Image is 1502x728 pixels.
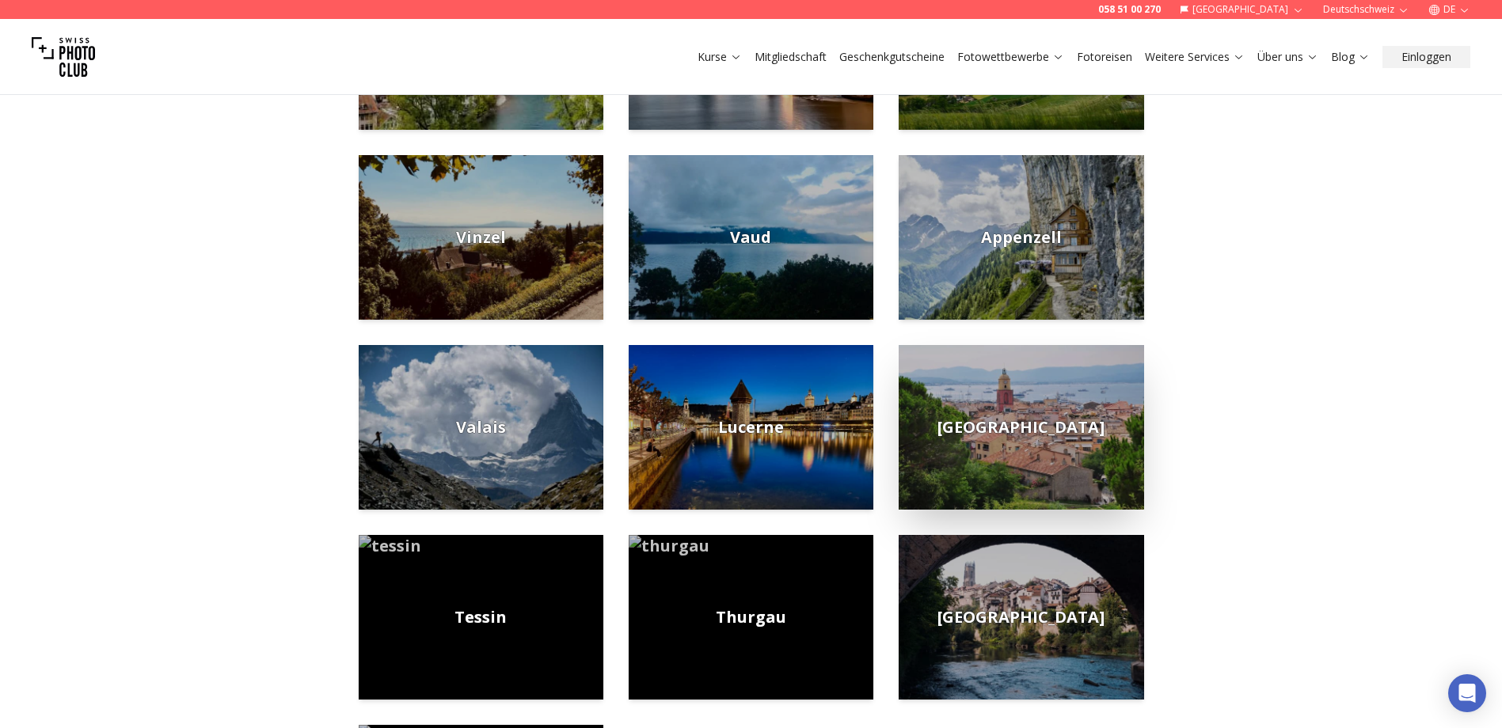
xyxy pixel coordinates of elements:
img: thurgau [629,535,873,700]
img: lucerne [629,345,873,510]
span: [GEOGRAPHIC_DATA] [937,416,1105,438]
button: Fotoreisen [1070,46,1139,68]
img: vaud [629,155,873,320]
span: Vinzel [456,226,506,248]
span: Appenzell [981,226,1062,248]
a: [GEOGRAPHIC_DATA] [899,535,1143,700]
a: Fotoreisen [1077,49,1132,65]
span: [GEOGRAPHIC_DATA] [937,606,1105,628]
img: appenzell [899,155,1143,320]
a: Thurgau [629,535,873,700]
button: Weitere Services [1139,46,1251,68]
button: Einloggen [1382,46,1470,68]
a: Blog [1331,49,1370,65]
span: Vaud [730,226,771,248]
img: Swiss photo club [32,25,95,89]
a: Fotowettbewerbe [957,49,1064,65]
span: Valais [456,416,506,438]
a: 058 51 00 270 [1098,3,1161,16]
button: Mitgliedschaft [748,46,833,68]
span: Thurgau [716,606,786,628]
img: fribourg [899,535,1143,700]
button: Blog [1325,46,1376,68]
button: Über uns [1251,46,1325,68]
a: Mitgliedschaft [755,49,827,65]
div: Open Intercom Messenger [1448,674,1486,712]
button: Kurse [691,46,748,68]
span: Lucerne [718,416,784,438]
button: Geschenkgutscheine [833,46,951,68]
img: vinzel [359,155,603,320]
a: Weitere Services [1145,49,1245,65]
a: Appenzell [899,155,1143,320]
a: Tessin [359,535,603,700]
img: tessin [359,535,603,700]
a: Geschenkgutscheine [839,49,945,65]
img: valais [359,345,603,510]
a: Vaud [629,155,873,320]
a: Über uns [1257,49,1318,65]
a: Valais [359,345,603,510]
button: Fotowettbewerbe [951,46,1070,68]
span: Tessin [454,606,507,628]
a: Vinzel [359,155,603,320]
img: st-gall [899,345,1143,510]
a: Kurse [698,49,742,65]
a: [GEOGRAPHIC_DATA] [899,345,1143,510]
a: Lucerne [629,345,873,510]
